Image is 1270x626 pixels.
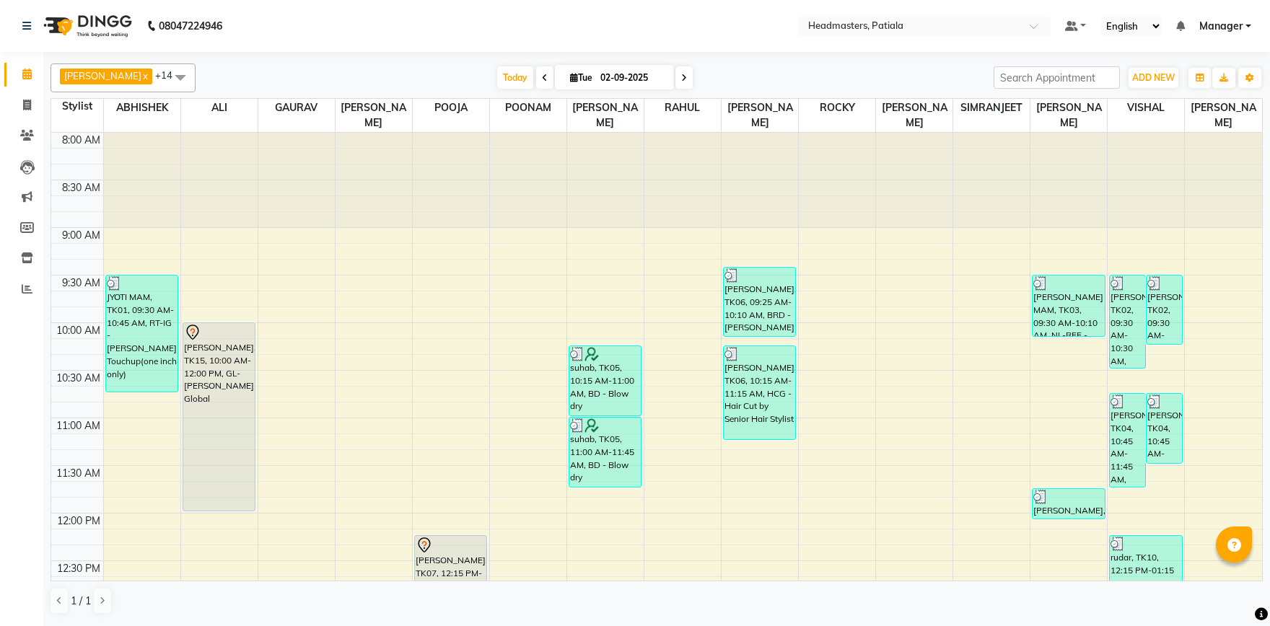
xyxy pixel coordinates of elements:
div: [PERSON_NAME], TK12, 11:45 AM-12:05 PM, NL-PPR - Power Polish Removal [1033,489,1104,519]
div: [PERSON_NAME], TK15, 10:00 AM-12:00 PM, GL-[PERSON_NAME] Global [183,323,255,511]
div: [PERSON_NAME], TK06, 10:15 AM-11:15 AM, HCG - Hair Cut by Senior Hair Stylist [724,346,795,439]
div: 12:00 PM [54,513,103,529]
div: suhab, TK05, 10:15 AM-11:00 AM, BD - Blow dry [569,346,641,415]
span: ROCKY [799,99,875,117]
div: [PERSON_NAME], TK04, 10:45 AM-11:45 AM, HCG - Hair Cut by Senior Hair Stylist [1110,394,1145,487]
div: JYOTI MAM, TK01, 09:30 AM-10:45 AM, RT-IG - [PERSON_NAME] Touchup(one inch only) [106,275,178,392]
div: 12:30 PM [54,561,103,576]
span: GAURAV [258,99,335,117]
div: 10:00 AM [53,323,103,338]
img: logo [37,6,136,46]
span: +14 [155,69,183,81]
span: [PERSON_NAME] [1030,99,1107,132]
span: RAHUL [644,99,721,117]
span: POOJA [413,99,489,117]
span: [PERSON_NAME] [567,99,644,132]
span: POONAM [490,99,566,117]
div: [PERSON_NAME], TK07, 12:15 PM-12:45 PM, AES-FACE - PRP Face [415,536,486,581]
input: Search Appointment [994,66,1120,89]
span: [PERSON_NAME] [876,99,952,132]
iframe: chat widget [1209,568,1256,612]
div: [PERSON_NAME], TK04, 10:45 AM-11:30 AM, BRD - [PERSON_NAME] [1147,394,1182,463]
span: ALI [181,99,258,117]
div: 9:00 AM [59,228,103,243]
span: Tue [566,72,596,83]
button: ADD NEW [1129,68,1178,88]
span: Today [497,66,533,89]
div: suhab, TK05, 11:00 AM-11:45 AM, BD - Blow dry [569,418,641,487]
a: x [141,70,148,81]
div: [PERSON_NAME], TK06, 09:25 AM-10:10 AM, BRD - [PERSON_NAME] [724,268,795,336]
span: [PERSON_NAME] [1185,99,1262,132]
input: 2025-09-02 [596,67,668,89]
div: 8:00 AM [59,133,103,148]
div: 9:30 AM [59,275,103,291]
div: [PERSON_NAME], TK02, 09:30 AM-10:15 AM, BRD - [PERSON_NAME] [1147,275,1182,344]
div: 8:30 AM [59,180,103,195]
span: Manager [1199,19,1243,34]
span: 1 / 1 [71,594,91,609]
span: SIMRANJEET [953,99,1030,117]
span: [PERSON_NAME] [64,70,141,81]
span: ADD NEW [1132,72,1175,83]
span: [PERSON_NAME] [336,99,412,132]
div: 10:30 AM [53,371,103,386]
b: 08047224946 [159,6,222,46]
div: 11:30 AM [53,466,103,481]
div: 11:00 AM [53,418,103,433]
span: [PERSON_NAME] [722,99,798,132]
div: Stylist [51,99,103,114]
span: ABHISHEK [104,99,180,117]
span: VISHAL [1108,99,1184,117]
div: [PERSON_NAME], TK02, 09:30 AM-10:30 AM, HCG - Hair Cut by Senior Hair Stylist [1110,275,1145,368]
div: [PERSON_NAME] MAM, TK03, 09:30 AM-10:10 AM, NL-REF - Gel/Acrylic Refill [1033,275,1104,336]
